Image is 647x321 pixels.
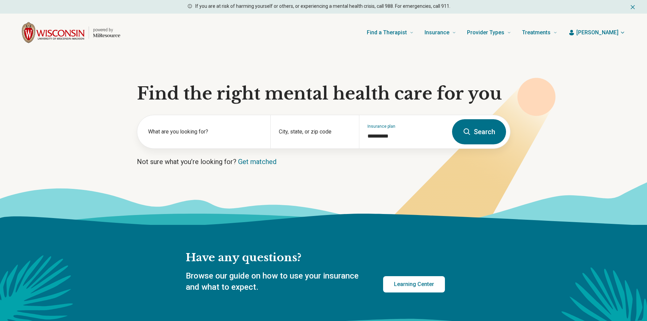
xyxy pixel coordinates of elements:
span: Find a Therapist [367,28,407,37]
p: powered by [93,27,120,33]
a: Treatments [522,19,557,46]
a: Home page [22,22,120,43]
p: If you are at risk of harming yourself or others, or experiencing a mental health crisis, call 98... [195,3,450,10]
label: What are you looking for? [148,128,262,136]
h2: Have any questions? [186,251,445,265]
a: Get matched [238,158,276,166]
span: Insurance [425,28,449,37]
a: Provider Types [467,19,511,46]
a: Find a Therapist [367,19,414,46]
a: Learning Center [383,276,445,292]
p: Not sure what you’re looking for? [137,157,510,166]
span: Provider Types [467,28,504,37]
p: Browse our guide on how to use your insurance and what to expect. [186,270,367,293]
a: Insurance [425,19,456,46]
button: Dismiss [629,3,636,11]
button: Search [452,119,506,144]
span: Treatments [522,28,551,37]
button: [PERSON_NAME] [568,29,625,37]
h1: Find the right mental health care for you [137,84,510,104]
span: [PERSON_NAME] [576,29,618,37]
